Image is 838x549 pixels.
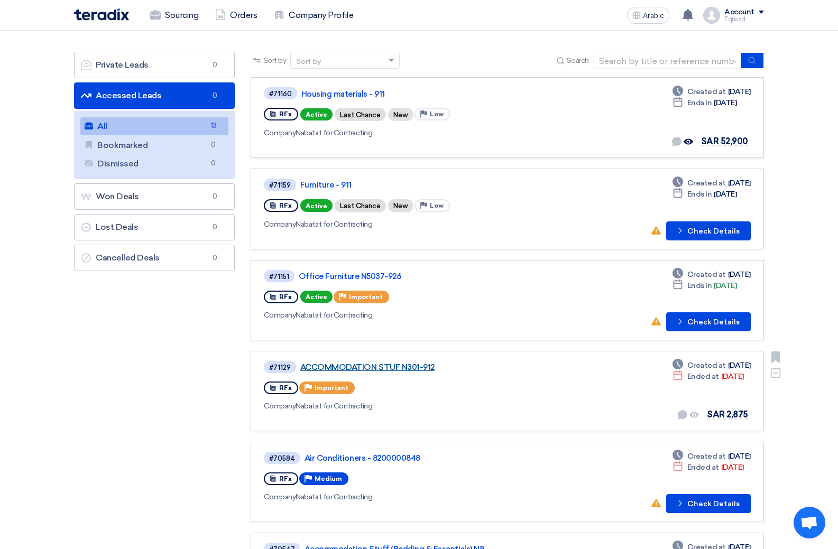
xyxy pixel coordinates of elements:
font: Ends In [687,281,712,290]
a: Won Deals0 [74,183,235,210]
font: RFx [279,293,292,301]
font: [DATE] [714,190,736,199]
font: Nabatat for Contracting [296,492,372,501]
font: [DATE] [728,87,751,96]
font: Housing materials - 911 [301,89,385,99]
a: Cancelled Deals0 [74,245,235,271]
font: Low [430,110,444,118]
font: Office Furniture N5037-926 [299,272,401,281]
font: Company [264,128,296,137]
font: #71129 [269,364,291,371]
a: ACCOMMODATION STUF N301-912 [300,362,565,372]
font: RFx [279,110,292,118]
font: Private Leads [96,60,149,70]
font: #71160 [269,90,292,98]
font: Sourcing [165,10,198,20]
font: Nabatat for Contracting [296,220,372,229]
font: #70584 [269,454,295,462]
font: Important [349,293,383,301]
button: Check Details [666,312,751,331]
a: Office Furniture N5037-926 [299,272,563,281]
font: [DATE] [728,452,751,461]
font: All [97,121,107,131]
font: RFx [279,475,292,482]
font: Active [306,293,327,301]
button: Arabic [627,7,669,24]
font: 0 [213,223,217,231]
font: SAR 2,875 [707,410,748,420]
font: Low [430,202,444,209]
font: Check Details [687,318,740,327]
font: Bookmarked [97,140,148,150]
img: Teradix logo [74,8,129,21]
font: Accessed Leads [96,90,161,100]
font: 0 [213,61,217,69]
font: [DATE] [721,372,744,381]
font: Active [306,111,327,118]
a: Lost Deals0 [74,214,235,240]
font: Company [264,402,296,411]
font: Ended at [687,463,719,472]
font: RFx [279,384,292,392]
font: [DATE] [728,179,751,188]
font: Check Details [687,499,740,508]
font: 0 [213,91,217,99]
font: Sort by [296,57,321,66]
a: Sourcing [142,4,207,27]
a: Accessed Leads0 [74,82,235,109]
font: Nabatat for Contracting [296,311,372,320]
font: Last Chance [340,111,381,119]
font: 0 [211,141,216,148]
font: Company [264,220,296,229]
font: 0 [213,254,217,262]
font: Nabatat for Contracting [296,402,372,411]
font: Created at [687,179,726,188]
button: Check Details [666,494,751,513]
font: [DATE] [714,281,736,290]
font: #71159 [269,181,291,189]
font: Ends In [687,98,712,107]
font: [DATE] [721,463,744,472]
font: New [393,202,408,210]
font: Last Chance [340,202,381,210]
font: Air Conditioners - 8200000848 [305,453,420,463]
font: ACCOMMODATION STUF N301-912 [300,362,435,372]
font: 0 [213,192,217,200]
font: #71151 [269,273,289,281]
img: profile_test.png [703,7,720,24]
font: [DATE] [728,270,751,279]
font: Search [567,56,589,65]
font: Company [264,311,296,320]
font: Won Deals [96,191,139,201]
font: Ends In [687,190,712,199]
font: Sort by [263,56,287,65]
font: Lost Deals [96,222,138,232]
a: Open chat [794,507,825,538]
font: 13 [210,122,217,129]
input: Search by title or reference number [593,53,741,69]
font: Ended at [687,372,719,381]
button: Check Details [666,221,751,240]
font: Company [264,492,296,501]
font: Dismissed [97,159,139,169]
font: [DATE] [714,98,736,107]
a: Private Leads0 [74,52,235,78]
font: Orders [230,10,257,20]
font: Eqtisad [724,16,745,23]
font: SAR 52,900 [701,136,748,146]
font: [DATE] [728,361,751,370]
a: Orders [207,4,265,27]
font: Arabic [643,11,664,20]
font: Account [724,7,754,16]
font: New [393,111,408,119]
font: Important [315,384,348,392]
a: Furniture - 911 [300,180,565,190]
font: Created at [687,87,726,96]
font: Active [306,202,327,210]
font: Company Profile [289,10,353,20]
font: Check Details [687,227,740,236]
font: Created at [687,270,726,279]
font: Nabatat for Contracting [296,128,372,137]
a: Housing materials - 911 [301,89,566,99]
font: 0 [211,159,216,167]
